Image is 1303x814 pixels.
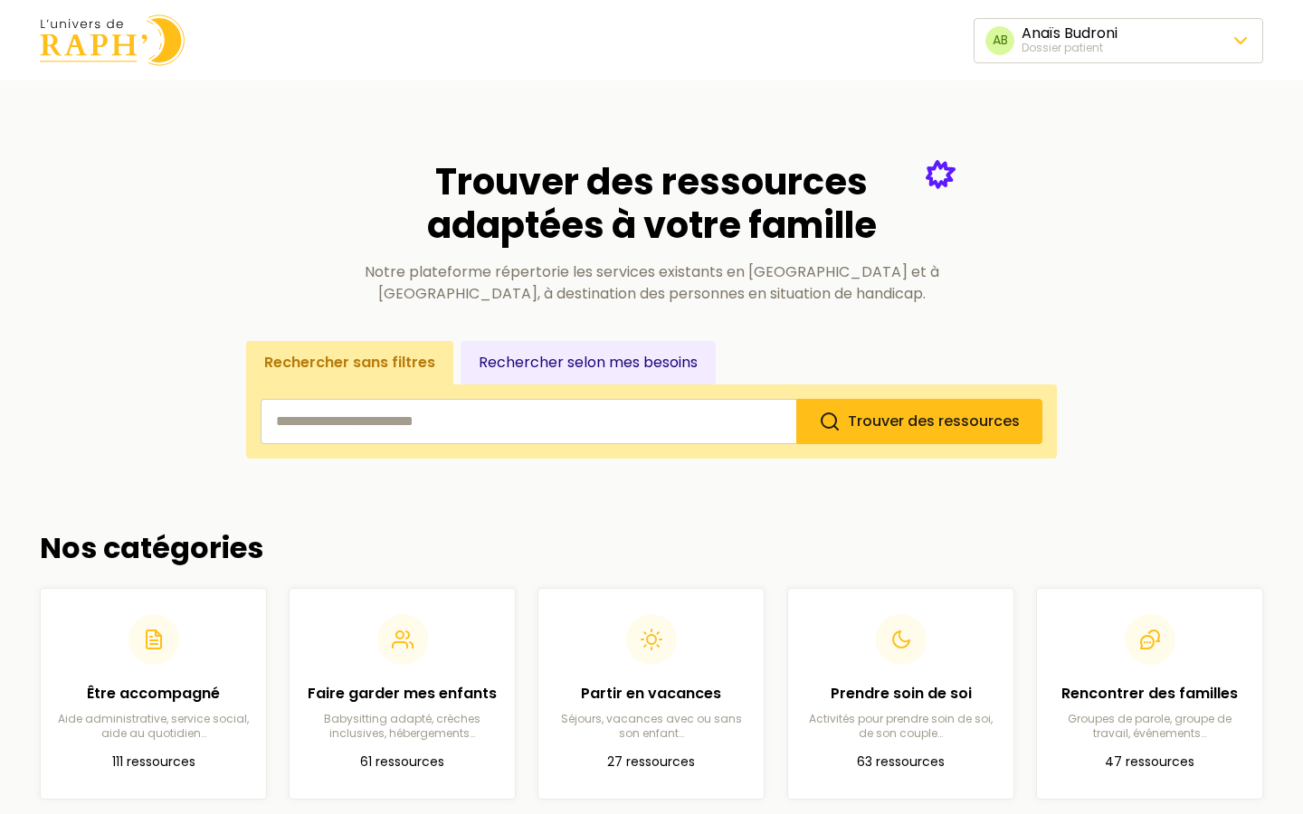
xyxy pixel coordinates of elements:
img: Univers de Raph logo [40,14,185,66]
a: Rencontrer des famillesGroupes de parole, groupe de travail, événements…47 ressources [1036,588,1263,800]
span: Budroni [1064,23,1118,43]
button: Rechercher sans filtres [246,341,453,384]
p: 111 ressources [55,752,252,773]
h2: Être accompagné [55,683,252,705]
span: Trouver des ressources [848,411,1020,431]
a: Partir en vacancesSéjours, vacances avec ou sans son enfant…27 ressources [537,588,765,800]
p: Groupes de parole, groupe de travail, événements… [1051,712,1248,741]
p: Babysitting adapté, crèches inclusives, hébergements… [304,712,500,741]
button: ABAnaïs BudroniDossier patient [974,18,1263,63]
p: Séjours, vacances avec ou sans son enfant… [553,712,749,741]
h2: Partir en vacances [553,683,749,705]
span: Anaïs [1022,23,1060,43]
div: Dossier patient [1022,41,1118,55]
p: 27 ressources [553,752,749,773]
h2: Prendre soin de soi [803,683,999,705]
p: 47 ressources [1051,752,1248,773]
a: Être accompagnéAide administrative, service social, aide au quotidien…111 ressources [40,588,267,800]
span: AB [985,26,1014,55]
a: Faire garder mes enfantsBabysitting adapté, crèches inclusives, hébergements…61 ressources [289,588,516,800]
h2: Trouver des ressources adaptées à votre famille [347,160,956,247]
p: Activités pour prendre soin de soi, de son couple… [803,712,999,741]
p: 61 ressources [304,752,500,773]
button: Trouver des ressources [796,399,1042,444]
p: Aide administrative, service social, aide au quotidien… [55,712,252,741]
h2: Nos catégories [40,531,1263,565]
button: Rechercher selon mes besoins [461,341,716,384]
h2: Faire garder mes enfants [304,683,500,705]
h2: Rencontrer des familles [1051,683,1248,705]
img: Étoile [926,160,956,189]
p: Notre plateforme répertorie les services existants en [GEOGRAPHIC_DATA] et à [GEOGRAPHIC_DATA], à... [347,261,956,305]
a: Prendre soin de soiActivités pour prendre soin de soi, de son couple…63 ressources [787,588,1014,800]
p: 63 ressources [803,752,999,773]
